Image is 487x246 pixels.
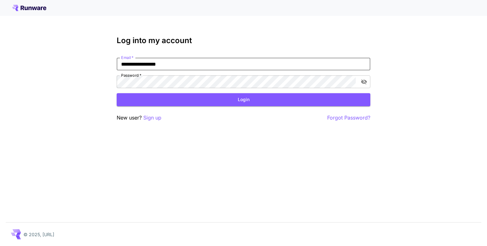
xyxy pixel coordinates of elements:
button: toggle password visibility [358,76,370,87]
p: © 2025, [URL] [23,231,54,238]
h3: Log into my account [117,36,370,45]
p: New user? [117,114,161,122]
button: Sign up [143,114,161,122]
label: Password [121,73,141,78]
button: Forgot Password? [327,114,370,122]
button: Login [117,93,370,106]
label: Email [121,55,133,60]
